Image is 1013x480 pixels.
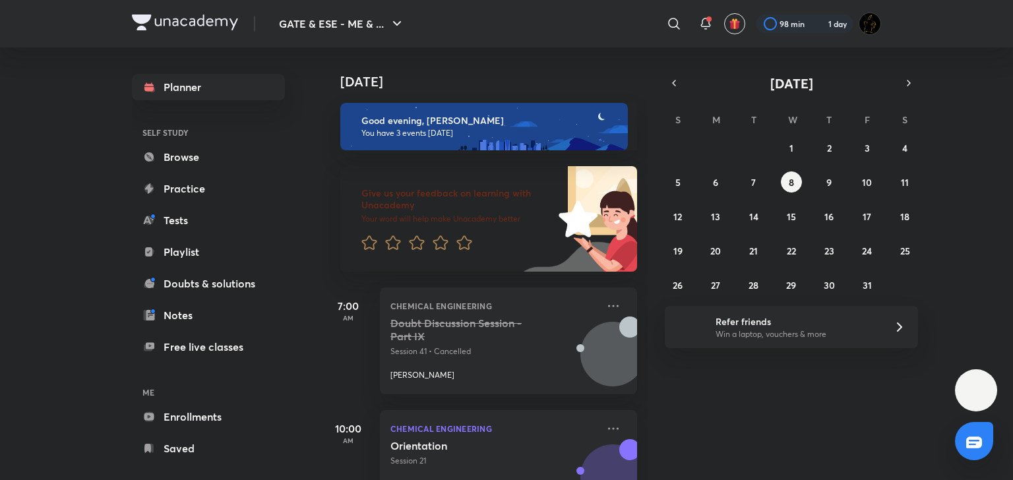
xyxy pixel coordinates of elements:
button: October 18, 2025 [894,206,915,227]
p: Session 21 [390,455,598,467]
img: avatar [729,18,741,30]
abbr: Sunday [675,113,681,126]
button: October 1, 2025 [781,137,802,158]
a: Company Logo [132,15,238,34]
button: October 22, 2025 [781,240,802,261]
button: October 17, 2025 [857,206,878,227]
abbr: October 23, 2025 [824,245,834,257]
abbr: October 12, 2025 [673,210,682,223]
button: October 2, 2025 [818,137,840,158]
button: October 25, 2025 [894,240,915,261]
p: [PERSON_NAME] [390,369,454,381]
a: Practice [132,175,285,202]
button: October 12, 2025 [667,206,689,227]
button: October 16, 2025 [818,206,840,227]
abbr: October 19, 2025 [673,245,683,257]
p: AM [322,436,375,444]
img: Avatar [581,329,644,392]
a: Doubts & solutions [132,270,285,297]
img: streak [813,17,826,30]
button: October 26, 2025 [667,274,689,295]
button: October 11, 2025 [894,171,915,193]
abbr: October 4, 2025 [902,142,907,154]
button: October 30, 2025 [818,274,840,295]
button: October 20, 2025 [705,240,726,261]
abbr: October 27, 2025 [711,279,720,291]
h5: 7:00 [322,298,375,314]
button: October 27, 2025 [705,274,726,295]
button: October 14, 2025 [743,206,764,227]
button: October 13, 2025 [705,206,726,227]
abbr: October 18, 2025 [900,210,909,223]
abbr: October 22, 2025 [787,245,796,257]
abbr: October 26, 2025 [673,279,683,291]
button: October 15, 2025 [781,206,802,227]
a: Browse [132,144,285,170]
button: October 19, 2025 [667,240,689,261]
h5: Doubt Discussion Session - Part IX [390,316,555,343]
abbr: October 8, 2025 [789,176,794,189]
abbr: October 7, 2025 [751,176,756,189]
a: Playlist [132,239,285,265]
h6: Give us your feedback on learning with Unacademy [361,187,554,211]
abbr: October 16, 2025 [824,210,834,223]
abbr: Saturday [902,113,907,126]
button: October 24, 2025 [857,240,878,261]
button: October 31, 2025 [857,274,878,295]
button: [DATE] [683,74,900,92]
abbr: October 3, 2025 [865,142,870,154]
button: October 4, 2025 [894,137,915,158]
abbr: October 29, 2025 [786,279,796,291]
p: Session 41 • Cancelled [390,345,598,357]
h6: ME [132,381,285,404]
abbr: Thursday [826,113,832,126]
p: AM [322,314,375,322]
h5: Orientation [390,439,555,452]
abbr: October 11, 2025 [901,176,909,189]
abbr: Monday [712,113,720,126]
img: Company Logo [132,15,238,30]
h6: SELF STUDY [132,121,285,144]
button: October 7, 2025 [743,171,764,193]
h4: [DATE] [340,74,650,90]
img: evening [340,103,628,150]
abbr: October 30, 2025 [824,279,835,291]
p: You have 3 events [DATE] [361,128,616,138]
button: October 6, 2025 [705,171,726,193]
abbr: October 2, 2025 [827,142,832,154]
button: avatar [724,13,745,34]
abbr: October 28, 2025 [749,279,758,291]
abbr: Friday [865,113,870,126]
a: Tests [132,207,285,233]
button: October 5, 2025 [667,171,689,193]
span: [DATE] [770,75,813,92]
abbr: October 25, 2025 [900,245,910,257]
abbr: October 10, 2025 [862,176,872,189]
img: Ranit Maity01 [859,13,881,35]
h6: Good evening, [PERSON_NAME] [361,115,616,127]
p: Chemical Engineering [390,298,598,314]
p: Your word will help make Unacademy better [361,214,554,224]
h5: 10:00 [322,421,375,436]
img: feedback_image [514,166,637,272]
button: October 23, 2025 [818,240,840,261]
abbr: October 15, 2025 [787,210,796,223]
h6: Refer friends [716,315,878,328]
a: Enrollments [132,404,285,430]
abbr: October 21, 2025 [749,245,758,257]
button: October 3, 2025 [857,137,878,158]
abbr: October 24, 2025 [862,245,872,257]
button: October 10, 2025 [857,171,878,193]
button: GATE & ESE - ME & ... [271,11,413,37]
abbr: October 6, 2025 [713,176,718,189]
a: Planner [132,74,285,100]
abbr: October 17, 2025 [863,210,871,223]
a: Notes [132,302,285,328]
button: October 8, 2025 [781,171,802,193]
button: October 9, 2025 [818,171,840,193]
abbr: October 9, 2025 [826,176,832,189]
abbr: Tuesday [751,113,756,126]
abbr: Wednesday [788,113,797,126]
abbr: October 5, 2025 [675,176,681,189]
button: October 29, 2025 [781,274,802,295]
